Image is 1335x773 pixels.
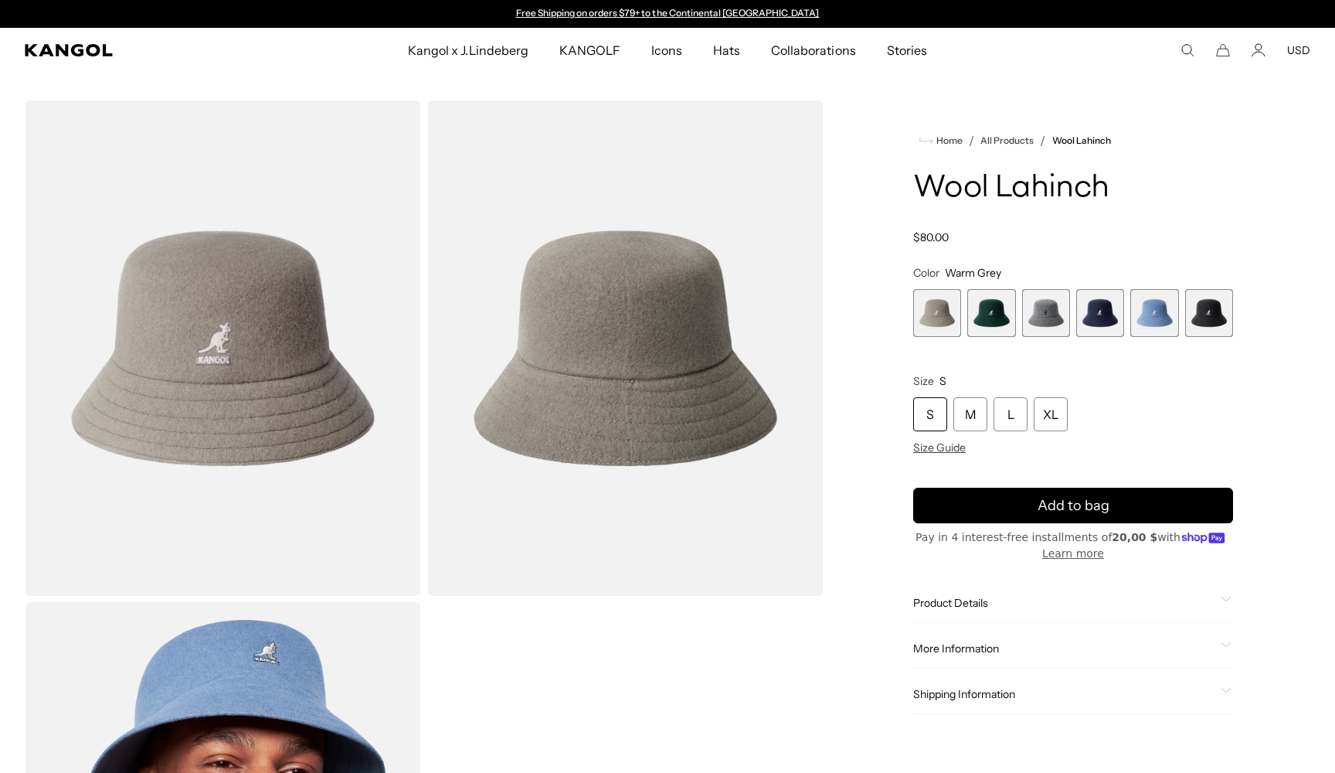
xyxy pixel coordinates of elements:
summary: Search here [1180,43,1194,57]
span: Product Details [913,596,1214,610]
div: 6 of 6 [1185,289,1233,337]
a: Kangol x J.Lindeberg [392,28,544,73]
label: Denim Blue [1130,289,1178,337]
a: Home [919,134,963,148]
div: 1 of 2 [508,8,827,20]
span: Home [933,135,963,146]
span: Color [913,266,939,280]
span: Hats [713,28,740,73]
span: Shipping Information [913,687,1214,701]
span: Stories [887,28,927,73]
span: Collaborations [771,28,855,73]
div: XL [1034,397,1068,431]
a: Kangol [25,44,270,56]
a: KANGOLF [544,28,636,73]
label: Flannel [1022,289,1070,337]
a: Stories [871,28,943,73]
span: Add to bag [1038,495,1109,516]
span: Kangol x J.Lindeberg [408,28,528,73]
span: Size Guide [913,441,966,455]
nav: breadcrumbs [913,131,1233,150]
span: KANGOLF [559,28,620,73]
button: Add to bag [913,488,1233,523]
div: 3 of 6 [1022,289,1070,337]
img: color-warm-grey [427,100,824,596]
li: / [1034,131,1045,150]
span: Icons [651,28,682,73]
a: Collaborations [756,28,871,73]
a: All Products [980,135,1034,146]
span: Warm Grey [945,266,1001,280]
div: S [913,397,947,431]
label: Deep Emerald [967,289,1015,337]
span: More Information [913,642,1214,656]
label: Navy [1076,289,1124,337]
a: Account [1252,43,1265,57]
li: / [963,131,974,150]
button: USD [1287,43,1310,57]
div: 4 of 6 [1076,289,1124,337]
div: 5 of 6 [1130,289,1178,337]
span: S [939,374,946,388]
a: Free Shipping on orders $79+ to the Continental [GEOGRAPHIC_DATA] [516,7,820,19]
slideshow-component: Announcement bar [508,8,827,20]
div: L [994,397,1028,431]
a: Wool Lahinch [1052,135,1111,146]
div: Announcement [508,8,827,20]
label: Black [1185,289,1233,337]
a: Icons [636,28,698,73]
span: $80.00 [913,230,949,244]
a: Hats [698,28,756,73]
div: M [953,397,987,431]
div: 1 of 6 [913,289,961,337]
span: Size [913,374,934,388]
h1: Wool Lahinch [913,172,1233,206]
button: Cart [1216,43,1230,57]
img: color-warm-grey [25,100,421,596]
div: 2 of 6 [967,289,1015,337]
label: Warm Grey [913,289,961,337]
